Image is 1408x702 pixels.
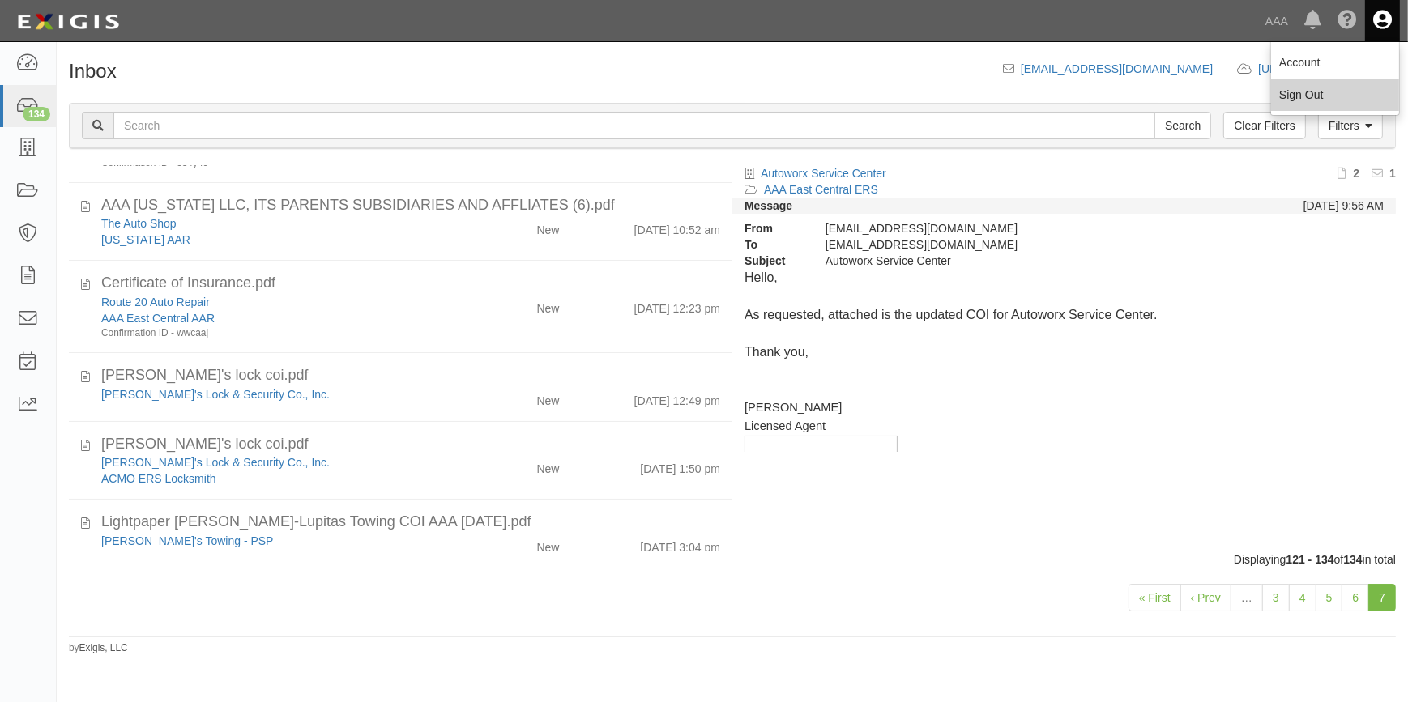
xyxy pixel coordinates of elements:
input: Search [1154,112,1211,139]
a: ACMO ERS Locksmith [101,472,216,485]
div: Route 20 Auto Repair [101,294,452,310]
a: Filters [1318,112,1383,139]
a: « First [1129,584,1181,611]
a: Clear Filters [1223,112,1305,139]
a: [PERSON_NAME]'s Lock & Security Co., Inc. [101,388,330,401]
div: [DATE] 12:23 pm [634,294,720,317]
div: AAA East Central AAR [101,310,452,326]
a: Sign Out [1271,79,1399,111]
a: Exigis, LLC [79,642,128,653]
a: 5 [1316,584,1343,611]
div: [DATE] 12:49 pm [634,386,720,409]
div: [EMAIL_ADDRESS][DOMAIN_NAME] [813,220,1218,236]
p: As requested, attached is the updated COI for Autoworx Service Center. [745,306,1384,325]
b: 1 [1389,167,1396,180]
div: New [536,294,559,317]
a: 4 [1289,584,1316,611]
p: Thank you, [745,343,1384,362]
b: 2 [1353,167,1359,180]
a: The Auto Shop [101,217,177,230]
a: … [1231,584,1263,611]
b: 134 [1343,553,1362,566]
div: AAA TEXAS LLC, ITS PARENTS SUBSIDIARIES AND AFFLIATES (6).pdf [101,195,720,216]
input: Search [113,112,1155,139]
strong: Subject [732,253,813,269]
a: AAA [1257,5,1296,37]
div: New [536,533,559,555]
div: Marty's Lock & Security Co., Inc. [101,386,452,402]
div: 134 [23,107,50,121]
a: ‹ Prev [1180,584,1231,611]
a: [PERSON_NAME]'s Towing - PSP [101,534,273,547]
a: [EMAIL_ADDRESS][DOMAIN_NAME] [1021,62,1213,75]
div: Displaying of in total [57,551,1408,568]
div: Marty's lock coi.pdf [101,434,720,455]
small: by [69,641,128,655]
div: Lupita's Towing - PSP [101,533,452,549]
div: Texas AAR [101,232,452,248]
strong: From [732,220,813,236]
div: agreement-y4nwkp@ace.complianz.com [813,236,1218,253]
div: [DATE] 9:56 AM [1303,198,1384,214]
a: AAA East Central AAR [101,312,215,325]
i: Help Center - Complianz [1338,11,1357,31]
div: ACMO ERS Locksmith [101,470,452,487]
span: [PERSON_NAME] [745,401,843,414]
span: Licensed Agent [745,419,826,432]
b: 121 - 134 [1286,553,1334,566]
div: [DATE] 10:52 am [634,215,720,238]
div: Autoworx Service Center [813,253,1218,269]
a: 7 [1368,584,1396,611]
a: Route 20 Auto Repair [101,296,210,308]
a: [US_STATE] AAR [101,233,190,246]
div: New [536,215,559,238]
div: Certificate of Insurance.pdf [101,273,720,294]
a: 6 [1342,584,1369,611]
a: [PERSON_NAME]'s Lock & Security Co., Inc. [101,456,330,469]
div: New [536,386,559,409]
a: [URL][DOMAIN_NAME] [1258,62,1396,75]
a: AAA East Central ERS [764,183,878,196]
a: [US_STATE] ERS (CAE287) [101,551,244,564]
div: Lightpaper Jose Robles-Lupitas Towing COI AAA 09-27-2025.pdf [101,512,720,533]
p: Hello, [745,269,1384,287]
a: Autoworx Service Center [761,167,886,180]
div: The Auto Shop [101,215,452,232]
h1: Inbox [69,61,117,82]
div: New [536,454,559,477]
div: [DATE] 1:50 pm [640,454,720,477]
a: Account [1271,46,1399,79]
div: [DATE] 3:04 pm [640,533,720,555]
div: California ERS (CAE287) [101,549,452,565]
div: Marty's lock coi.pdf [101,365,720,386]
strong: Message [745,199,792,212]
img: logo-5460c22ac91f19d4615b14bd174203de0afe785f0fc80cf4dbbc73dc1793850b.png [12,7,124,36]
div: Marty's Lock & Security Co., Inc. [101,454,452,470]
div: Confirmation ID - wwcaaj [101,326,452,340]
strong: To [732,236,813,253]
a: 3 [1262,584,1290,611]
